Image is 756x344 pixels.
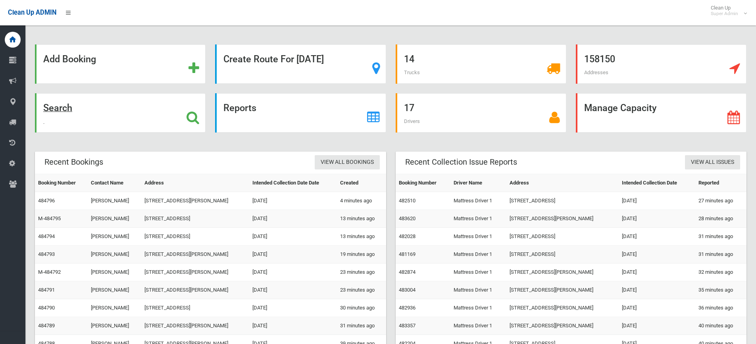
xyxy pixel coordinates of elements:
a: View All Bookings [315,155,380,170]
header: Recent Collection Issue Reports [396,154,527,170]
th: Address [141,174,249,192]
td: 13 minutes ago [337,228,386,246]
a: 482936 [399,305,416,311]
td: [STREET_ADDRESS] [506,228,619,246]
td: [STREET_ADDRESS][PERSON_NAME] [141,192,249,210]
a: Search [35,93,206,133]
th: Intended Collection Date Date [249,174,337,192]
td: [STREET_ADDRESS][PERSON_NAME] [141,281,249,299]
td: 27 minutes ago [695,192,746,210]
a: Reports [215,93,386,133]
th: Contact Name [88,174,141,192]
td: [DATE] [249,246,337,263]
td: Mattress Driver 1 [450,246,506,263]
th: Address [506,174,619,192]
th: Created [337,174,386,192]
td: [STREET_ADDRESS][PERSON_NAME] [506,281,619,299]
td: Mattress Driver 1 [450,263,506,281]
td: 4 minutes ago [337,192,386,210]
strong: 158150 [584,54,615,65]
a: Add Booking [35,44,206,84]
span: Addresses [584,69,608,75]
td: 19 minutes ago [337,246,386,263]
td: [DATE] [249,263,337,281]
td: 13 minutes ago [337,210,386,228]
td: [DATE] [619,246,695,263]
a: 484790 [38,305,55,311]
td: 28 minutes ago [695,210,746,228]
td: [DATE] [249,317,337,335]
td: Mattress Driver 1 [450,228,506,246]
td: Mattress Driver 1 [450,192,506,210]
td: [STREET_ADDRESS] [506,246,619,263]
strong: Manage Capacity [584,102,656,113]
small: Super Admin [711,11,738,17]
th: Reported [695,174,746,192]
th: Booking Number [35,174,88,192]
a: Create Route For [DATE] [215,44,386,84]
td: [STREET_ADDRESS][PERSON_NAME] [506,317,619,335]
td: 32 minutes ago [695,263,746,281]
a: 484794 [38,233,55,239]
td: [DATE] [619,192,695,210]
a: 482028 [399,233,416,239]
td: [DATE] [619,210,695,228]
td: 23 minutes ago [337,281,386,299]
td: [PERSON_NAME] [88,210,141,228]
a: 17 Drivers [396,93,566,133]
strong: Add Booking [43,54,96,65]
td: [PERSON_NAME] [88,317,141,335]
span: Trucks [404,69,420,75]
td: [DATE] [249,210,337,228]
td: [DATE] [619,281,695,299]
span: Clean Up [707,5,746,17]
td: Mattress Driver 1 [450,317,506,335]
td: [PERSON_NAME] [88,281,141,299]
a: View All Issues [685,155,740,170]
td: [STREET_ADDRESS][PERSON_NAME] [506,210,619,228]
a: Manage Capacity [576,93,746,133]
a: 158150 Addresses [576,44,746,84]
a: 484789 [38,323,55,329]
strong: Search [43,102,72,113]
td: Mattress Driver 1 [450,210,506,228]
td: [STREET_ADDRESS][PERSON_NAME] [506,299,619,317]
td: [DATE] [619,317,695,335]
td: [PERSON_NAME] [88,246,141,263]
td: [STREET_ADDRESS] [141,228,249,246]
td: [PERSON_NAME] [88,263,141,281]
td: [STREET_ADDRESS][PERSON_NAME] [141,263,249,281]
td: [DATE] [249,299,337,317]
a: 484796 [38,198,55,204]
strong: 14 [404,54,414,65]
td: 36 minutes ago [695,299,746,317]
td: 31 minutes ago [695,228,746,246]
td: [PERSON_NAME] [88,228,141,246]
td: [DATE] [249,228,337,246]
td: 23 minutes ago [337,263,386,281]
td: [DATE] [249,281,337,299]
td: [STREET_ADDRESS] [506,192,619,210]
a: M-484792 [38,269,61,275]
th: Intended Collection Date [619,174,695,192]
th: Booking Number [396,174,450,192]
td: Mattress Driver 1 [450,281,506,299]
header: Recent Bookings [35,154,113,170]
a: 484791 [38,287,55,293]
td: [PERSON_NAME] [88,192,141,210]
td: [DATE] [619,263,695,281]
a: 482510 [399,198,416,204]
span: Clean Up ADMIN [8,9,56,16]
a: 482874 [399,269,416,275]
a: 14 Trucks [396,44,566,84]
strong: 17 [404,102,414,113]
a: M-484795 [38,215,61,221]
a: 483357 [399,323,416,329]
span: Drivers [404,118,420,124]
td: Mattress Driver 1 [450,299,506,317]
a: 483620 [399,215,416,221]
td: [STREET_ADDRESS] [141,299,249,317]
td: [STREET_ADDRESS] [141,210,249,228]
td: [DATE] [249,192,337,210]
td: [STREET_ADDRESS][PERSON_NAME] [141,317,249,335]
